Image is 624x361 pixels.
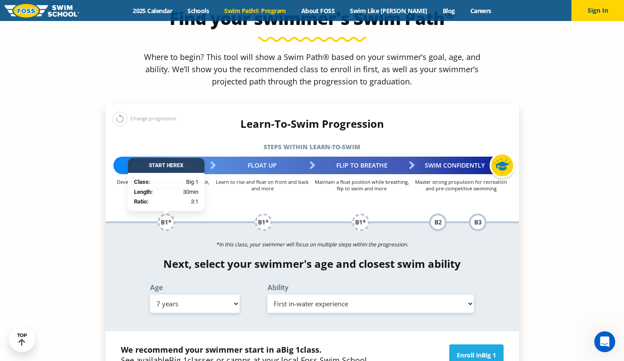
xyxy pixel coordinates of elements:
[121,344,321,355] strong: We recommend your swimmer start in a class.
[141,51,484,88] p: Where to begin? This tool will show a Swim Path® based on your swimmer’s goal, age, and ability. ...
[106,238,519,251] p: *In this class, your swimmer will focus on multiple steps within the progression.
[412,179,511,192] p: Master strong propulsion for recreation and pre-competitive swimming
[113,179,213,192] p: Develop comfort with water on the face, submersion and more
[180,162,183,168] span: X
[281,344,300,355] span: Big 1
[482,351,496,359] span: Big 1
[134,179,150,185] strong: Class:
[186,178,198,186] span: Big 1
[183,187,198,196] span: 30min
[106,118,519,130] h4: Learn-To-Swim Progression
[106,8,519,29] h2: Find your swimmer's Swim Path
[312,157,412,174] div: Flip to Breathe
[106,141,519,153] h5: Steps within Learn-to-Swim
[217,7,293,15] a: Swim Path® Program
[412,157,511,174] div: Swim Confidently
[429,214,447,231] div: B2
[191,197,198,206] span: 3:1
[17,333,27,346] div: TOP
[128,158,204,173] div: Start Here
[312,179,412,192] p: Maintain a float position while breathing, flip to swim and more
[113,111,176,126] div: Change progression
[125,7,180,15] a: 2025 Calendar
[4,4,79,18] img: FOSS Swim School Logo
[180,7,217,15] a: Schools
[106,258,519,270] h4: Next, select your swimmer's age and closest swim ability
[462,7,499,15] a: Careers
[293,7,342,15] a: About FOSS
[213,179,312,192] p: Learn to rise and float on front and back and more
[213,157,312,174] div: Float Up
[342,7,435,15] a: Swim Like [PERSON_NAME]
[150,284,240,291] label: Age
[469,214,487,231] div: B3
[113,157,213,174] div: Water Adjustment
[435,7,462,15] a: Blog
[594,331,615,352] iframe: Intercom live chat
[268,284,474,291] label: Ability
[134,188,153,195] strong: Length:
[134,198,148,205] strong: Ratio:
[444,4,455,22] sup: ®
